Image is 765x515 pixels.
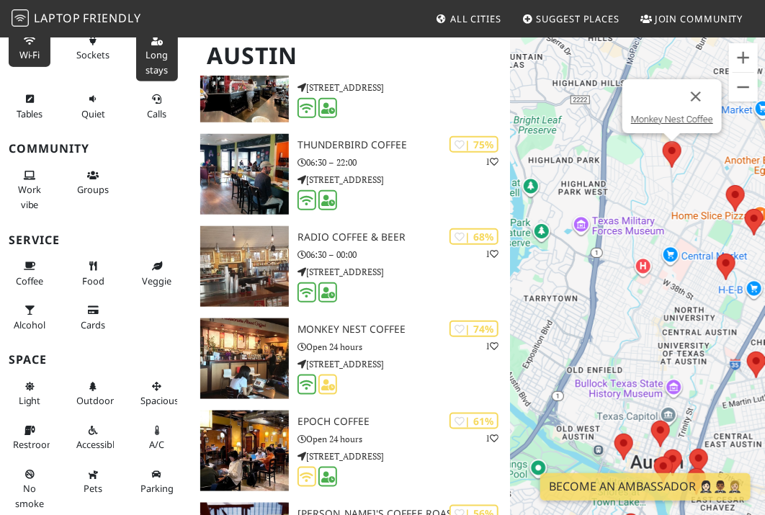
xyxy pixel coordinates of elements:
span: Pet friendly [84,482,103,495]
button: Cards [73,298,115,336]
p: 1 [486,247,498,261]
img: Radio Coffee & Beer [200,226,289,307]
img: Monkey Nest Coffee [200,318,289,399]
h3: Radio Coffee & Beer [297,231,510,243]
span: Smoke free [15,482,44,509]
span: Join Community [655,12,743,25]
span: Group tables [78,183,109,196]
h1: Austin [196,36,508,76]
button: Tables [9,87,50,125]
p: [STREET_ADDRESS] [297,173,510,187]
p: 1 [486,339,498,353]
button: Veggie [136,254,178,292]
span: Work-friendly tables [17,107,43,120]
span: Natural light [19,394,41,407]
span: Air conditioned [150,438,165,451]
h3: Monkey Nest Coffee [297,323,510,336]
button: Coffee [9,254,50,292]
img: Thunderbird Coffee [200,134,289,215]
button: Spacious [136,375,178,413]
button: Pets [73,462,115,501]
button: Quiet [73,87,115,125]
span: Credit cards [81,318,106,331]
div: | 74% [449,321,498,337]
a: Epoch Coffee | 61% 1 Epoch Coffee Open 24 hours [STREET_ADDRESS] [192,411,511,491]
a: Join Community [635,6,749,32]
button: Wi-Fi [9,29,50,67]
button: Zoom out [729,73,758,102]
button: Alcohol [9,298,50,336]
button: Restroom [9,418,50,457]
div: | 61% [449,413,498,429]
span: Stable Wi-Fi [19,48,40,61]
h3: Epoch Coffee [297,416,510,428]
button: Parking [136,462,178,501]
button: Outdoor [73,375,115,413]
button: Long stays [136,29,178,81]
span: Outdoor area [77,394,115,407]
span: Veggie [143,274,172,287]
a: All Cities [430,6,507,32]
a: Monkey Nest Coffee [631,114,713,125]
button: Zoom in [729,43,758,72]
p: [STREET_ADDRESS] [297,357,510,371]
span: Laptop [34,10,81,26]
a: LaptopFriendly LaptopFriendly [12,6,141,32]
h3: Thunderbird Coffee [297,139,510,151]
button: Close [679,79,713,114]
span: Friendly [83,10,140,26]
button: Accessible [73,418,115,457]
div: | 75% [449,136,498,153]
button: No smoke [9,462,50,515]
span: People working [18,183,41,210]
button: Calls [136,87,178,125]
p: 1 [486,155,498,169]
span: Quiet [81,107,105,120]
span: Spacious [140,394,179,407]
span: Accessible [77,438,120,451]
p: [STREET_ADDRESS] [297,265,510,279]
span: Restroom [13,438,55,451]
button: Groups [73,164,115,202]
button: A/C [136,418,178,457]
span: Suggest Places [537,12,620,25]
span: Long stays [146,48,169,76]
img: LaptopFriendly [12,9,29,27]
p: [STREET_ADDRESS] [297,449,510,463]
p: Open 24 hours [297,340,510,354]
button: Food [73,254,115,292]
p: 06:30 – 00:00 [297,248,510,261]
p: 06:30 – 22:00 [297,156,510,169]
span: Parking [140,482,174,495]
button: Work vibe [9,164,50,216]
h3: Service [9,233,183,247]
span: Video/audio calls [148,107,167,120]
a: Suggest Places [516,6,626,32]
p: 1 [486,431,498,445]
h3: Space [9,353,183,367]
button: Light [9,375,50,413]
div: | 68% [449,228,498,245]
img: Epoch Coffee [200,411,289,491]
button: Sockets [73,29,115,67]
span: Power sockets [77,48,110,61]
span: Food [82,274,104,287]
span: Alcohol [14,318,45,331]
h3: Community [9,142,183,156]
span: Coffee [16,274,44,287]
p: Open 24 hours [297,432,510,446]
a: Monkey Nest Coffee | 74% 1 Monkey Nest Coffee Open 24 hours [STREET_ADDRESS] [192,318,511,399]
span: All Cities [450,12,501,25]
a: Radio Coffee & Beer | 68% 1 Radio Coffee & Beer 06:30 – 00:00 [STREET_ADDRESS] [192,226,511,307]
a: Thunderbird Coffee | 75% 1 Thunderbird Coffee 06:30 – 22:00 [STREET_ADDRESS] [192,134,511,215]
